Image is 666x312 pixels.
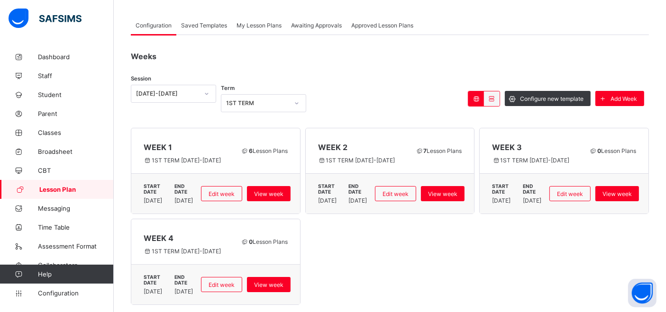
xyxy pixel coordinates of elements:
div: [DATE]-[DATE] [136,90,199,98]
span: Edit week [557,190,583,197]
span: Lesson Plan [39,186,114,193]
span: 1ST TERM [DATE]-[DATE] [492,157,579,164]
b: 0 [249,238,253,245]
span: Messaging [38,205,114,212]
span: START DATE [144,274,172,285]
span: Dashboard [38,53,114,61]
span: WEEK 1 [144,143,230,152]
span: END DATE [523,183,545,195]
span: Session [131,75,151,82]
span: [DATE] [174,288,193,295]
span: View week [254,190,283,197]
span: Help [38,270,113,278]
span: [DATE] [523,197,542,204]
span: Staff [38,72,114,80]
span: Saved Templates [181,22,227,29]
span: [DATE] [492,197,517,204]
span: WEEK 2 [318,143,405,152]
b: 7 [423,147,427,154]
span: WEEK 4 [144,233,230,243]
span: Student [38,91,114,98]
span: Edit week [209,190,235,197]
img: safsims [9,9,82,28]
span: Configuration [38,289,113,297]
b: 0 [597,147,601,154]
span: Lesson Plans [241,147,288,154]
span: START DATE [318,183,346,195]
div: 1ST TERM [226,100,289,107]
span: START DATE [492,183,520,195]
span: View week [602,190,632,197]
span: Awaiting Approvals [291,22,342,29]
span: END DATE [174,274,196,285]
span: View week [254,281,283,288]
span: Edit week [209,281,235,288]
span: CBT [38,167,114,174]
span: [DATE] [348,197,367,204]
b: 6 [249,147,253,154]
span: Add Week [611,95,637,102]
span: END DATE [174,183,196,195]
span: 1ST TERM [DATE]-[DATE] [318,157,405,164]
span: END DATE [348,183,370,195]
span: 1ST TERM [DATE]-[DATE] [144,248,230,255]
span: Lesson Plans [416,147,462,154]
button: Open asap [628,279,657,307]
span: Term [221,85,235,91]
span: Broadsheet [38,148,114,155]
span: Collaborators [38,261,114,269]
span: WEEK 3 [492,143,579,152]
span: 1ST TERM [DATE]-[DATE] [144,157,230,164]
span: Lesson Plans [589,147,636,154]
span: Parent [38,110,114,117]
span: Approved Lesson Plans [351,22,413,29]
span: Edit week [383,190,409,197]
span: [DATE] [318,197,343,204]
span: Time Table [38,223,114,231]
span: Classes [38,129,114,136]
span: View week [428,190,457,197]
span: Lesson Plans [241,238,288,245]
span: Weeks [131,52,156,61]
span: Assessment Format [38,242,114,250]
span: [DATE] [144,288,169,295]
span: [DATE] [174,197,193,204]
span: Configure new template [520,95,584,102]
span: START DATE [144,183,172,195]
span: My Lesson Plans [237,22,282,29]
span: Configuration [136,22,172,29]
span: [DATE] [144,197,169,204]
